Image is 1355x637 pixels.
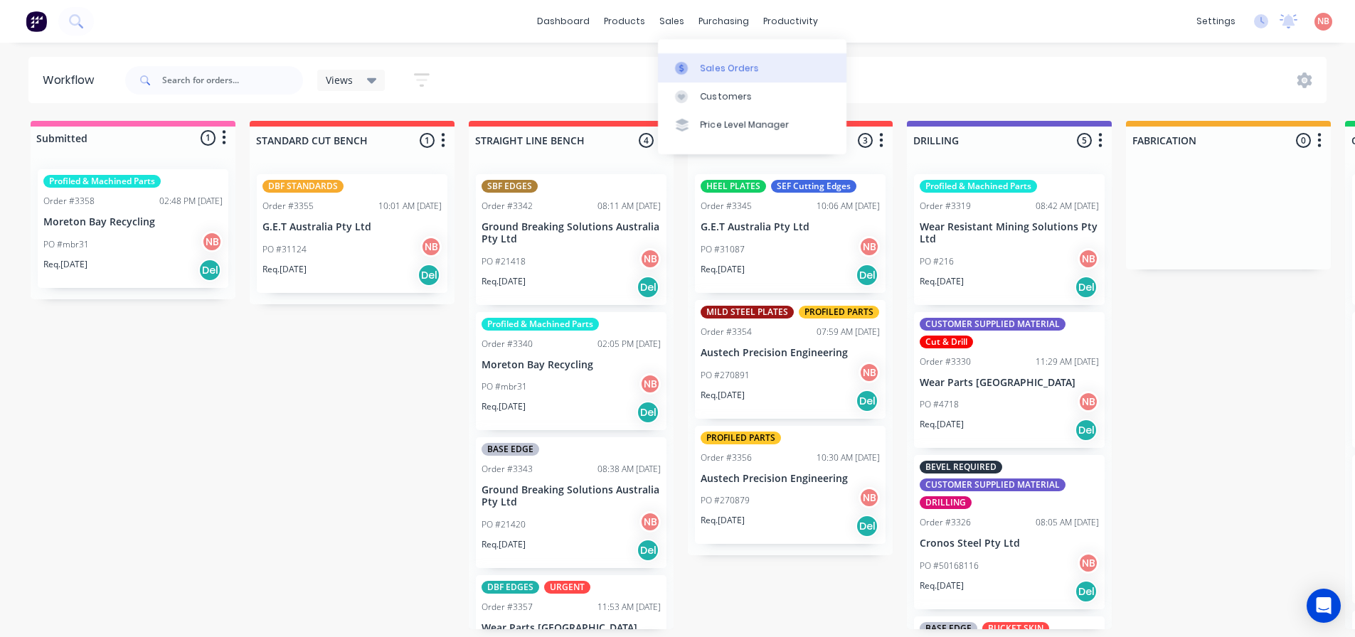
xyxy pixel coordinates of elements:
p: Wear Parts [GEOGRAPHIC_DATA] [920,377,1099,389]
p: Cronos Steel Pty Ltd [920,537,1099,550]
div: CUSTOMER SUPPLIED MATERIALCut & DrillOrder #333011:29 AM [DATE]Wear Parts [GEOGRAPHIC_DATA]PO #47... [914,312,1105,449]
div: Order #3355 [262,200,314,213]
div: NB [859,236,880,257]
div: Order #3358 [43,195,95,208]
p: Req. [DATE] [701,263,745,276]
div: Order #3354 [701,326,752,338]
p: Ground Breaking Solutions Australia Pty Ltd [482,221,661,245]
div: DBF STANDARDS [262,180,344,193]
div: 08:38 AM [DATE] [597,463,661,476]
div: NB [859,487,880,508]
div: Order #3319 [920,200,971,213]
div: purchasing [691,11,756,32]
p: Req. [DATE] [920,275,964,288]
p: PO #270891 [701,369,750,382]
div: Profiled & Machined PartsOrder #334002:05 PM [DATE]Moreton Bay RecyclingPO #mbr31NBReq.[DATE]Del [476,312,666,431]
div: CUSTOMER SUPPLIED MATERIAL [920,478,1066,491]
div: 07:59 AM [DATE] [817,326,880,338]
p: PO #21418 [482,255,526,268]
div: BEVEL REQUIREDCUSTOMER SUPPLIED MATERIALDRILLINGOrder #332608:05 AM [DATE]Cronos Steel Pty LtdPO ... [914,455,1105,609]
div: Sales Orders [701,62,759,75]
p: PO #31087 [701,243,745,256]
div: Profiled & Machined Parts [43,175,161,188]
p: PO #mbr31 [43,238,89,251]
a: Price Level Manager [658,111,846,139]
div: Del [637,401,659,424]
div: DBF EDGES [482,581,539,594]
div: Del [1075,580,1098,603]
p: PO #mbr31 [482,380,527,393]
div: Customers [701,90,752,103]
div: settings [1189,11,1243,32]
div: 08:42 AM [DATE] [1036,200,1099,213]
p: PO #50168116 [920,560,979,572]
div: Del [198,259,221,282]
div: BASE EDGE [920,622,977,635]
div: CUSTOMER SUPPLIED MATERIAL [920,318,1066,331]
p: PO #31124 [262,243,307,256]
div: SEF Cutting Edges [771,180,856,193]
p: G.E.T Australia Pty Ltd [262,221,442,233]
div: BASE EDGEOrder #334308:38 AM [DATE]Ground Breaking Solutions Australia Pty LtdPO #21420NBReq.[DAT... [476,437,666,568]
div: 11:29 AM [DATE] [1036,355,1099,368]
span: Views [326,73,353,87]
div: NB [639,248,661,269]
div: NB [420,236,442,257]
p: Req. [DATE] [920,579,964,592]
div: SBF EDGES [482,180,538,193]
div: Del [856,515,878,537]
div: SBF EDGESOrder #334208:11 AM [DATE]Ground Breaking Solutions Australia Pty LtdPO #21418NBReq.[DAT... [476,174,666,305]
p: PO #4718 [920,398,959,411]
p: Req. [DATE] [920,418,964,431]
p: Req. [DATE] [701,389,745,402]
p: Wear Parts [GEOGRAPHIC_DATA] [482,622,661,634]
div: Order #3342 [482,200,533,213]
img: Factory [26,11,47,32]
p: Ground Breaking Solutions Australia Pty Ltd [482,484,661,508]
div: NB [1078,248,1099,269]
div: BUCKET SKIN [982,622,1049,635]
div: MILD STEEL PLATESPROFILED PARTSOrder #335407:59 AM [DATE]Austech Precision EngineeringPO #270891N... [695,300,886,419]
div: 08:11 AM [DATE] [597,200,661,213]
div: Del [637,539,659,562]
p: Req. [DATE] [482,538,526,551]
div: sales [652,11,691,32]
p: G.E.T Australia Pty Ltd [701,221,880,233]
p: Req. [DATE] [701,514,745,527]
p: Req. [DATE] [482,275,526,288]
div: Del [418,264,440,287]
div: Del [856,390,878,412]
div: HEEL PLATES [701,180,766,193]
div: Cut & Drill [920,336,973,348]
div: 10:01 AM [DATE] [378,200,442,213]
div: DBF STANDARDSOrder #335510:01 AM [DATE]G.E.T Australia Pty LtdPO #31124NBReq.[DATE]Del [257,174,447,293]
div: 10:06 AM [DATE] [817,200,880,213]
div: Profiled & Machined Parts [482,318,599,331]
p: Moreton Bay Recycling [43,216,223,228]
div: HEEL PLATESSEF Cutting EdgesOrder #334510:06 AM [DATE]G.E.T Australia Pty LtdPO #31087NBReq.[DATE... [695,174,886,293]
div: products [597,11,652,32]
div: PROFILED PARTS [701,432,781,444]
span: NB [1317,15,1329,28]
div: Order #3356 [701,451,752,464]
input: Search for orders... [162,66,303,95]
div: Open Intercom Messenger [1307,589,1341,623]
div: Del [1075,276,1098,299]
a: Customers [658,82,846,111]
div: Profiled & Machined PartsOrder #335802:48 PM [DATE]Moreton Bay RecyclingPO #mbr31NBReq.[DATE]Del [38,169,228,288]
p: Wear Resistant Mining Solutions Pty Ltd [920,221,1099,245]
p: Moreton Bay Recycling [482,359,661,371]
div: PROFILED PARTS [799,306,879,318]
div: MILD STEEL PLATES [701,306,794,318]
div: Order #3357 [482,601,533,614]
div: Del [856,264,878,287]
div: productivity [756,11,825,32]
div: NB [639,373,661,395]
div: Profiled & Machined PartsOrder #331908:42 AM [DATE]Wear Resistant Mining Solutions Pty LtdPO #216... [914,174,1105,305]
div: 11:53 AM [DATE] [597,601,661,614]
p: Req. [DATE] [262,263,307,276]
p: PO #21420 [482,518,526,531]
div: PROFILED PARTSOrder #335610:30 AM [DATE]Austech Precision EngineeringPO #270879NBReq.[DATE]Del [695,426,886,545]
div: NB [639,511,661,532]
div: Order #3330 [920,355,971,368]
